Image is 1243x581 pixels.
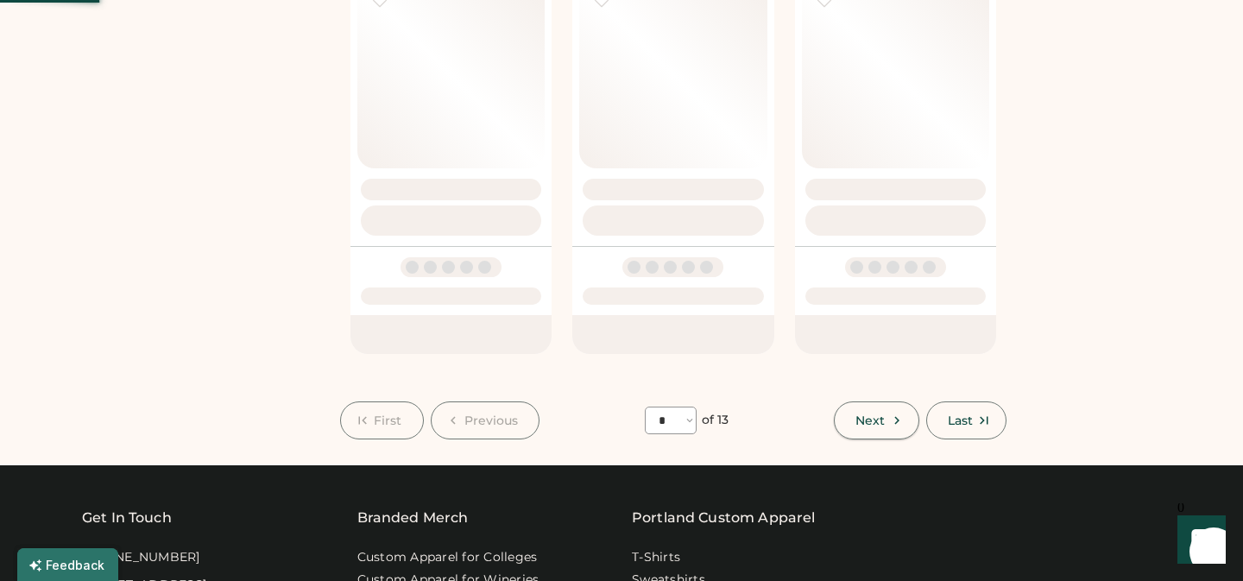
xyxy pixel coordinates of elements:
[926,401,1006,439] button: Last
[464,414,519,426] span: Previous
[948,414,973,426] span: Last
[632,508,815,528] a: Portland Custom Apparel
[374,414,402,426] span: First
[855,414,885,426] span: Next
[1161,503,1235,578] iframe: Front Chat
[357,549,538,566] a: Custom Apparel for Colleges
[82,549,200,566] div: [PHONE_NUMBER]
[632,549,680,566] a: T-Shirts
[357,508,469,528] div: Branded Merch
[82,508,172,528] div: Get In Touch
[834,401,918,439] button: Next
[702,412,729,429] div: of 13
[431,401,540,439] button: Previous
[340,401,424,439] button: First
